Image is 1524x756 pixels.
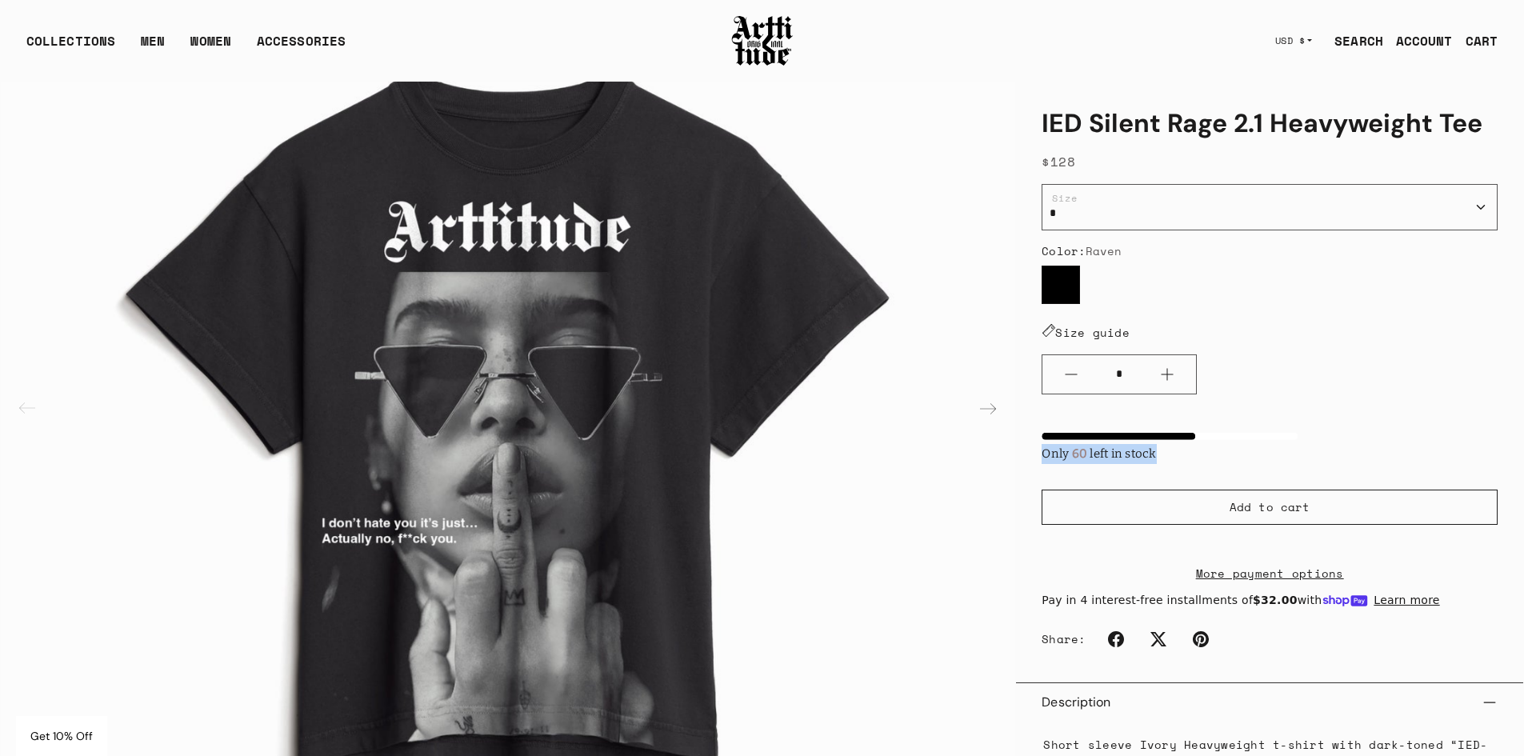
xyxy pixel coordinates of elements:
a: Facebook [1098,622,1134,657]
button: Plus [1138,355,1196,394]
div: Get 10% Off [16,716,107,756]
img: Arttitude [730,14,794,68]
input: Quantity [1100,360,1138,390]
h1: IED Silent Rage 2.1 Heavyweight Tee [1042,107,1498,139]
span: $128 [1042,152,1075,171]
a: Size guide [1042,324,1130,341]
a: Pinterest [1183,622,1218,657]
a: SEARCH [1322,25,1383,57]
button: Description [1042,683,1498,722]
label: Raven [1042,266,1080,304]
span: Get 10% Off [30,729,93,743]
span: Share: [1042,631,1086,647]
button: Minus [1042,355,1100,394]
div: Next slide [969,390,1007,428]
a: WOMEN [190,31,231,63]
button: USD $ [1266,23,1322,58]
a: Open cart [1453,25,1498,57]
div: ACCESSORIES [257,31,346,63]
span: Raven [1086,242,1122,259]
span: 60 [1069,446,1090,461]
span: Add to cart [1230,499,1310,515]
span: USD $ [1275,34,1306,47]
a: MEN [141,31,165,63]
div: COLLECTIONS [26,31,115,63]
ul: Main navigation [14,31,358,63]
div: CART [1466,31,1498,50]
a: Twitter [1141,622,1176,657]
a: More payment options [1042,564,1498,582]
div: Color: [1042,243,1498,259]
a: ACCOUNT [1383,25,1453,57]
div: Only left in stock [1042,440,1298,464]
button: Add to cart [1042,490,1498,525]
